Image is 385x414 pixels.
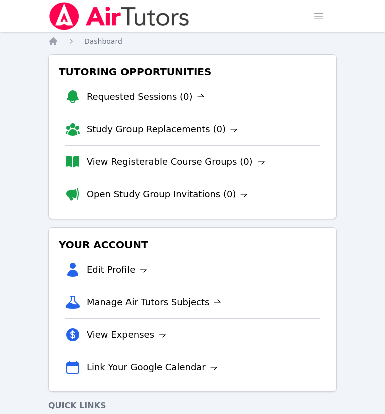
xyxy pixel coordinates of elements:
h3: Tutoring Opportunities [57,63,328,81]
a: Edit Profile [87,263,148,277]
a: Dashboard [84,36,122,46]
span: Dashboard [84,37,122,45]
a: Study Group Replacements (0) [87,122,238,136]
h3: Your Account [57,236,328,254]
a: Link Your Google Calendar [87,360,218,374]
img: Air Tutors [48,2,190,30]
a: View Expenses [87,328,166,342]
h4: Quick Links [48,400,337,412]
a: View Registerable Course Groups (0) [87,155,265,169]
nav: Breadcrumb [48,36,337,46]
a: Requested Sessions (0) [87,90,205,104]
a: Open Study Group Invitations (0) [87,187,248,201]
a: Manage Air Tutors Subjects [87,295,222,309]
